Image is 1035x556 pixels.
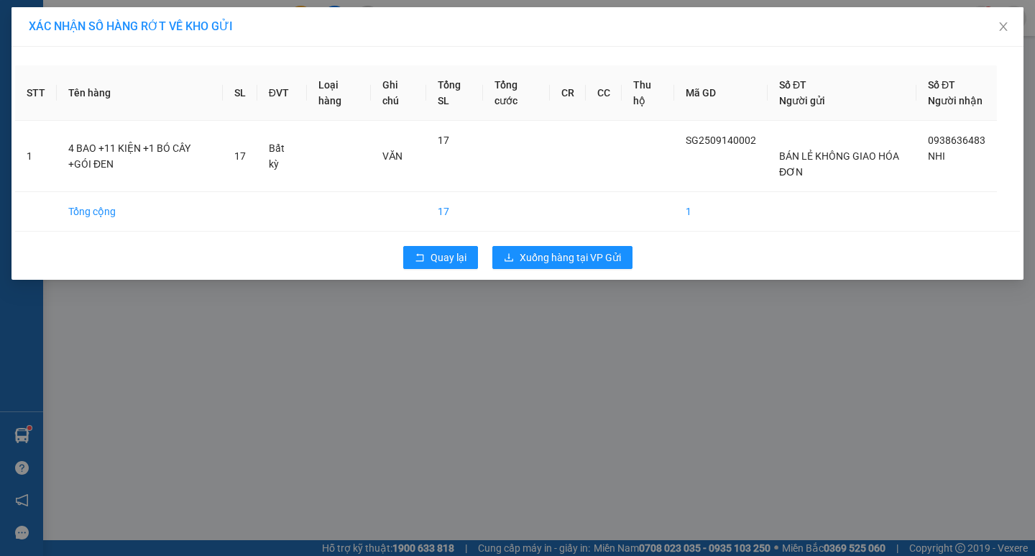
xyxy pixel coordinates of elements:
th: Tổng cước [483,65,550,121]
th: Loại hàng [307,65,371,121]
span: 0938636483 [928,135,985,146]
span: Người nhận [928,95,983,106]
td: 4 BAO +11 KIỆN +1 BÓ CÂY +GÓI ĐEN [57,121,223,192]
td: 1 [15,121,57,192]
span: Quay lại [431,250,466,265]
td: 1 [674,192,768,232]
span: 17 [438,135,449,146]
button: Close [983,7,1023,47]
span: BÁN LẺ KHÔNG GIAO HÓA ĐƠN [779,150,899,178]
span: VĂN [382,150,402,162]
button: rollbackQuay lại [403,246,478,269]
span: SG2509140002 [686,135,756,146]
span: Số ĐT [928,79,955,91]
span: download [504,252,514,264]
span: 17 [234,150,246,162]
th: CR [550,65,586,121]
span: close [998,21,1009,32]
th: SL [223,65,257,121]
th: CC [586,65,622,121]
span: Người gửi [779,95,825,106]
th: Thu hộ [622,65,674,121]
span: XÁC NHẬN SỐ HÀNG RỚT VỀ KHO GỬI [29,19,233,33]
th: Tên hàng [57,65,223,121]
span: Xuống hàng tại VP Gửi [520,250,621,265]
span: NHI [928,150,945,162]
th: Tổng SL [426,65,484,121]
th: ĐVT [257,65,307,121]
button: downloadXuống hàng tại VP Gửi [492,246,632,269]
th: Mã GD [674,65,768,121]
th: Ghi chú [371,65,425,121]
td: Bất kỳ [257,121,307,192]
span: Số ĐT [779,79,806,91]
span: rollback [415,252,425,264]
td: 17 [426,192,484,232]
th: STT [15,65,57,121]
td: Tổng cộng [57,192,223,232]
